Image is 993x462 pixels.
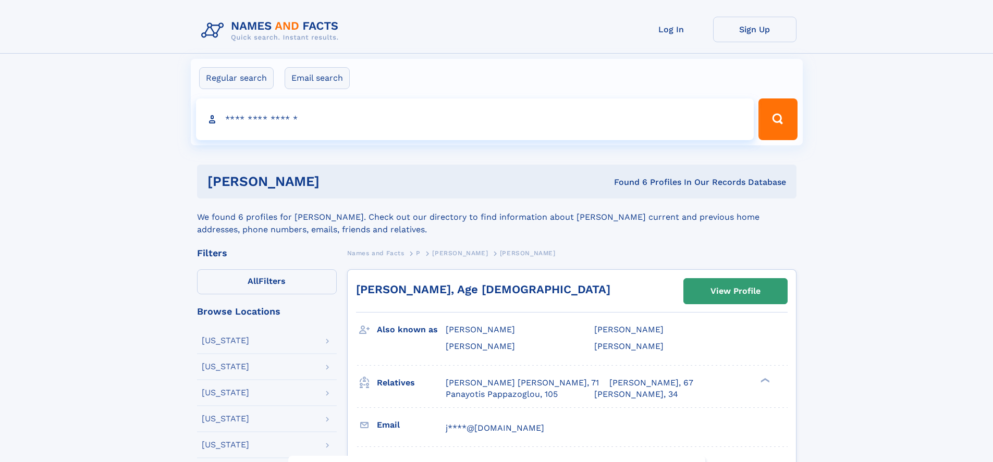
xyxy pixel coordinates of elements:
div: Browse Locations [197,307,337,316]
a: Names and Facts [347,246,404,259]
a: Log In [630,17,713,42]
div: [US_STATE] [202,415,249,423]
span: [PERSON_NAME] [446,324,515,334]
label: Regular search [199,67,274,89]
img: Logo Names and Facts [197,17,347,45]
a: [PERSON_NAME] [432,246,488,259]
span: All [248,276,259,286]
div: [US_STATE] [202,336,249,345]
a: [PERSON_NAME], 34 [594,389,678,400]
h1: [PERSON_NAME] [207,175,467,188]
label: Email search [285,67,350,89]
div: [US_STATE] [202,363,249,371]
span: P [416,249,421,257]
a: [PERSON_NAME], Age [DEMOGRAPHIC_DATA] [356,283,610,296]
div: Found 6 Profiles In Our Records Database [467,177,786,188]
div: ❯ [758,377,770,383]
span: [PERSON_NAME] [594,341,664,351]
a: [PERSON_NAME], 67 [609,377,693,389]
a: Sign Up [713,17,796,42]
div: Filters [197,248,337,258]
span: [PERSON_NAME] [446,341,515,351]
span: [PERSON_NAME] [500,249,556,257]
div: [US_STATE] [202,441,249,449]
div: [US_STATE] [202,389,249,397]
a: Panayotis Pappazoglou, 105 [446,389,558,400]
button: Search Button [758,98,797,140]
span: [PERSON_NAME] [594,324,664,334]
a: View Profile [684,279,787,304]
div: We found 6 profiles for [PERSON_NAME]. Check out our directory to find information about [PERSON_... [197,198,796,236]
h3: Relatives [377,374,446,392]
div: View Profile [710,279,761,303]
h3: Also known as [377,321,446,339]
input: search input [196,98,754,140]
a: [PERSON_NAME] [PERSON_NAME], 71 [446,377,599,389]
a: P [416,246,421,259]
label: Filters [197,269,337,294]
span: [PERSON_NAME] [432,249,488,257]
h3: Email [377,416,446,434]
